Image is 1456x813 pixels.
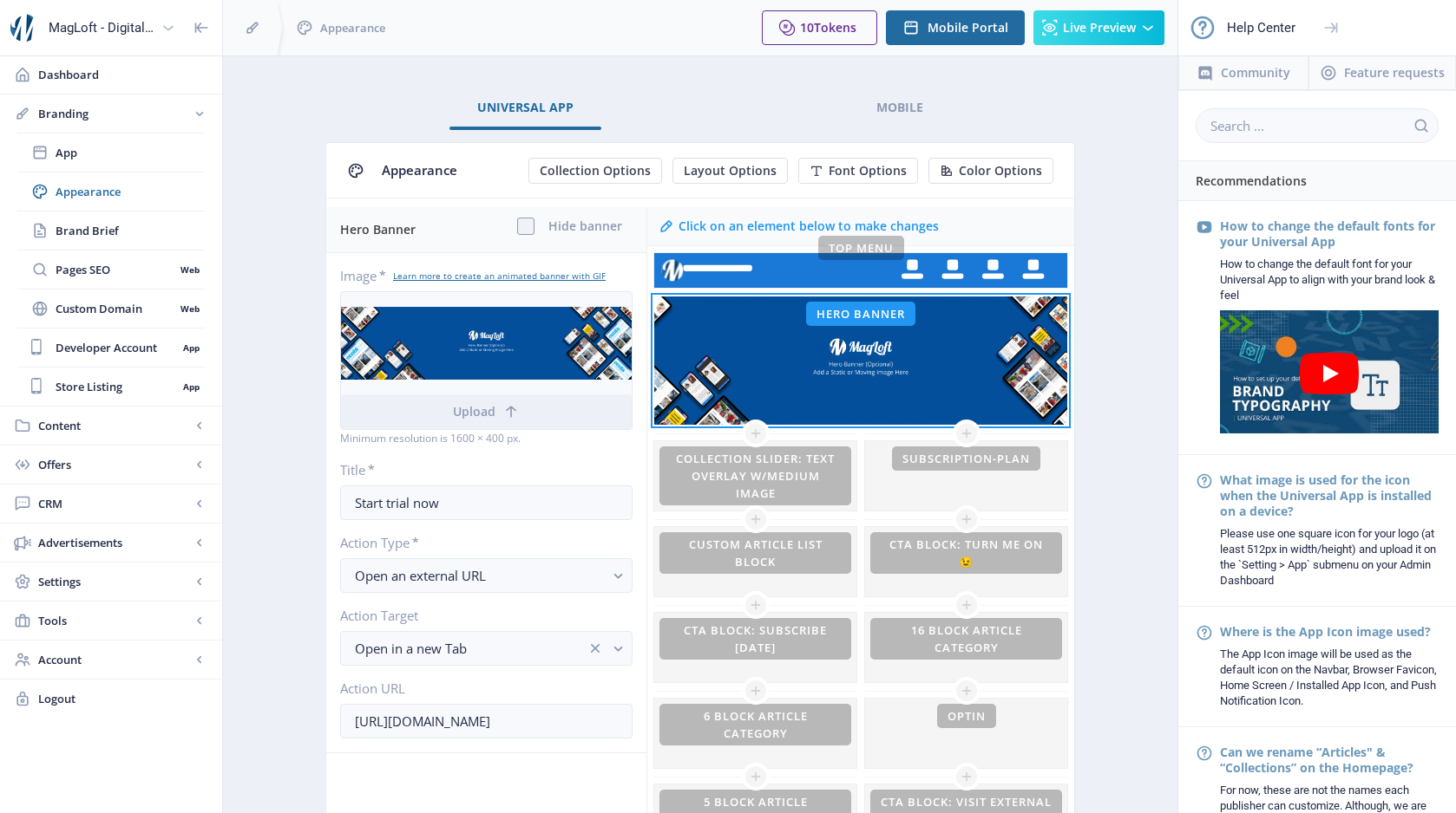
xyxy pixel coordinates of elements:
a: Brand Brief [17,211,205,250]
span: Branding [38,105,191,122]
div: Can we rename “Articles" & “Collections” on the Homepage? [1220,745,1439,776]
span: Tools [38,612,191,629]
a: Developer AccountApp [17,328,205,367]
span: Color Options [959,164,1042,178]
span: Store Listing [56,378,177,395]
span: Tokens [814,19,856,36]
button: Live Preview [1033,10,1164,45]
a: Custom DomainWeb [17,289,205,328]
span: Layout Options [684,164,777,178]
span: Mobile [876,101,923,114]
a: Mobile [849,87,951,128]
nb-icon: Frequently Asked Question [1196,745,1213,762]
span: Recommendations [1196,172,1307,189]
button: Color Options [928,158,1053,184]
nb-badge: App [177,378,205,395]
div: Open an external URL [355,565,604,586]
nb-icon: search [1413,117,1430,134]
span: Collection Options [540,164,651,178]
div: The App Icon image will be used as the default icon on the Navbar, Browser Favicon, Home Screen /... [1220,647,1439,709]
div: Please use one square icon for your logo (at least 512px in width/height) and upload it on the `S... [1220,526,1439,589]
label: Image [340,267,619,284]
span: Settings [38,573,191,590]
span: Appearance [382,161,457,179]
div: Minimum resolution is 1600 × 400 px. [340,430,633,447]
a: Universal App [449,87,601,128]
a: Learn more to create an animated banner with GIF [393,270,606,282]
button: Feature requests [1308,55,1456,90]
span: Pages SEO [56,261,174,278]
div: How to change the default font for your Universal App to align with your brand look & feel [1220,257,1439,303]
span: Content [38,417,191,434]
div: Where is the App Icon image used? [1220,624,1439,640]
span: Advertisements [38,534,191,551]
button: Upload [341,394,632,429]
button: Open in a new Tabclear [340,631,633,666]
div: Click on an element below to make changes [679,218,939,235]
div: MagLoft - Digital Magazine [49,9,154,47]
span: Offers [38,456,191,473]
button: search [1404,108,1439,143]
span: Upload [453,405,495,419]
button: Open an external URL [340,558,633,593]
div: Open in a new Tab [355,638,587,659]
label: Action Type [340,534,619,551]
div: How to change the default fonts for your Universal App [1220,218,1439,250]
button: Layout Options [672,158,788,184]
span: Appearance [56,183,205,200]
span: Font Options [829,164,907,178]
span: Mobile Portal [928,21,1008,35]
span: Developer Account [56,339,177,356]
span: App [56,144,205,161]
span: CRM [38,495,191,512]
span: Dashboard [38,66,208,83]
a: Store ListingApp [17,367,205,406]
div: Help Center [1227,9,1295,47]
label: Hide banner [548,218,622,235]
label: Title [340,461,619,478]
a: App [17,133,205,172]
nb-icon: Frequently Asked Question [1196,472,1213,490]
nb-icon: clear [587,640,604,657]
a: Pages SEOWeb [17,250,205,289]
img: mqdefault.jpg [1220,310,1439,433]
button: Collection Options [528,158,662,184]
span: Universal App [477,101,574,114]
span: Brand Brief [56,222,205,239]
nb-badge: Web [174,300,205,317]
input: https://www.website.com/ [340,704,633,738]
a: Appearance [17,172,205,211]
button: Mobile Portal [886,10,1025,45]
div: What image is used for the icon when the Universal App is installed on a device? [1220,472,1439,519]
button: Font Options [798,158,918,184]
span: Live Preview [1063,21,1136,35]
span: Logout [38,690,208,707]
span: Appearance [320,19,385,36]
button: 10Tokens [762,10,877,45]
div: Hero Banner [340,207,636,252]
span: Custom Domain [56,300,174,317]
label: Action Target [340,607,619,624]
nb-badge: App [177,339,205,356]
nb-icon: Video [1196,218,1213,236]
input: Title [340,485,633,520]
nb-badge: Web [174,261,205,278]
a: Community [1178,55,1308,90]
img: properties.app_icon.png [10,14,38,42]
label: Action URL [340,680,619,697]
span: Account [38,651,191,668]
nb-icon: Frequently Asked Question [1196,624,1213,641]
input: Search ... [1196,108,1439,143]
